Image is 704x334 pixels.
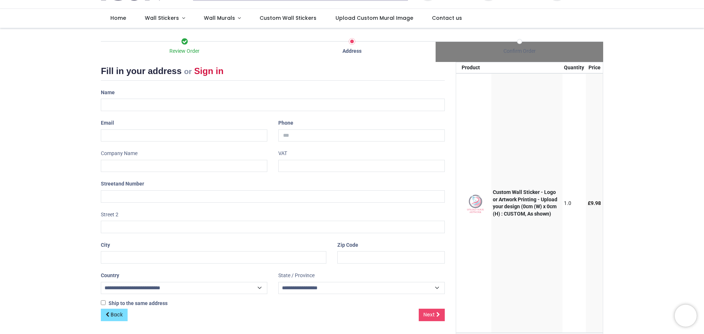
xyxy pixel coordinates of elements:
[432,14,462,22] span: Contact us
[194,66,224,76] a: Sign in
[419,309,445,321] a: Next
[110,14,126,22] span: Home
[101,269,119,282] label: Country
[591,200,601,206] span: 9.98
[278,117,293,129] label: Phone
[260,14,316,22] span: Custom Wall Stickers
[135,9,194,28] a: Wall Stickers
[194,9,250,28] a: Wall Murals
[462,78,489,328] img: y928lcgllVpAAAAAABJRU5ErkJggg==
[184,67,192,76] small: or
[101,66,181,76] span: Fill in your address
[337,239,358,252] label: Zip Code
[101,209,118,221] label: Street 2
[115,181,144,187] span: and Number
[675,305,697,327] iframe: Brevo live chat
[562,62,586,73] th: Quantity
[101,178,144,190] label: Street
[145,14,179,22] span: Wall Stickers
[101,87,115,99] label: Name
[101,48,268,55] div: Review Order
[101,300,106,305] input: Ship to the same address
[588,200,601,206] span: £
[101,309,128,321] a: Back
[493,189,557,217] strong: Custom Wall Sticker - Logo or Artwork Printing - Upload your design (0cm (W) x 0cm (H) : CUSTOM, ...
[101,147,137,160] label: Company Name
[204,14,235,22] span: Wall Murals
[335,14,413,22] span: Upload Custom Mural Image
[111,311,123,318] span: Back
[436,48,603,55] div: Confirm Order
[101,239,110,252] label: City
[586,62,603,73] th: Price
[101,300,168,307] label: Ship to the same address
[278,147,287,160] label: VAT
[423,311,435,318] span: Next
[564,200,584,207] div: 1.0
[268,48,436,55] div: Address
[456,62,491,73] th: Product
[101,117,114,129] label: Email
[278,269,315,282] label: State / Province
